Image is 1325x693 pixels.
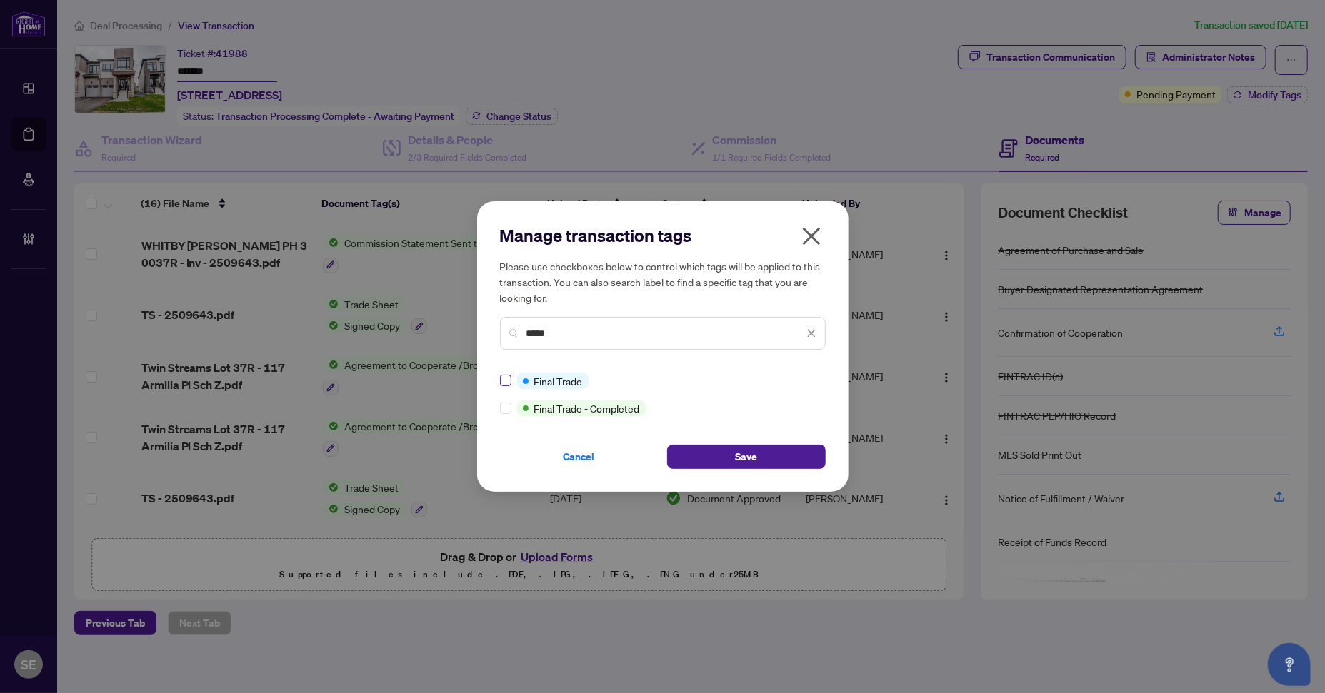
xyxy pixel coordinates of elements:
[534,373,583,389] span: Final Trade
[806,328,816,338] span: close
[500,445,659,469] button: Cancel
[500,224,826,247] h2: Manage transaction tags
[534,400,640,416] span: Final Trade - Completed
[667,445,826,469] button: Save
[500,258,826,305] h5: Please use checkboxes below to control which tags will be applied to this transaction. You can al...
[735,445,757,468] span: Save
[1268,643,1311,686] button: Open asap
[800,225,823,248] span: close
[564,445,595,468] span: Cancel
